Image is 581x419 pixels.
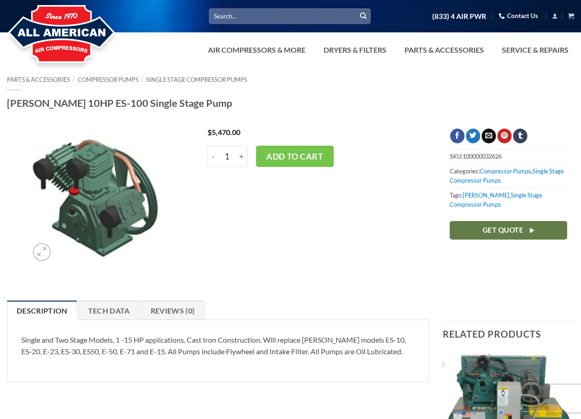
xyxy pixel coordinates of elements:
[78,76,139,83] a: Compressor Pumps
[450,188,567,212] span: Tags: ,
[208,146,219,167] input: Reduce quantity of Curtis 10HP ES-100 Single Stage Pump
[236,146,248,167] input: Increase quantity of Curtis 10HP ES-100 Single Stage Pump
[219,146,236,167] input: Product quantity
[7,97,574,110] h1: [PERSON_NAME] 10HP ES-100 Single Stage Pump
[463,191,509,199] a: [PERSON_NAME]
[318,41,392,59] a: Dryers & Filters
[356,9,370,23] button: Submit
[480,167,531,175] a: Compressor Pumps
[466,129,480,143] a: Share on Twitter
[141,76,143,83] span: /
[450,149,567,163] span: SKU:
[7,301,77,320] a: Description
[7,76,574,83] nav: Breadcrumb
[450,129,465,143] a: Share on Facebook
[146,76,247,83] a: Single Stage Compressor Pumps
[209,8,371,24] input: Search…
[208,128,240,136] bdi: 5,470.00
[496,41,574,59] a: Service & Repairs
[202,41,311,59] a: Air Compressors & More
[568,10,574,22] a: View cart
[141,301,205,320] a: Reviews (0)
[463,153,501,160] span: 100000032626
[21,334,415,357] p: Single and Two Stage Models, 1 -15 HP applications. Cast Iron Construction. Will replace [PERSON_...
[497,129,512,143] a: Pin on Pinterest
[79,301,140,320] a: Tech Data
[399,41,489,59] a: Parts & Accessories
[443,321,574,346] h3: Related products
[482,129,496,143] a: Email to a Friend
[483,224,523,236] span: Get Quote
[450,164,567,188] span: Categories: ,
[33,243,51,261] a: Zoom
[73,76,75,83] span: /
[513,129,527,143] a: Share on Tumblr
[432,8,486,25] a: (833) 4 AIR PWR
[208,128,212,136] span: $
[256,146,334,167] button: Add to cart
[28,129,165,265] img: Curtis 10HP ES-100 Single Stage Pump
[7,76,70,83] a: Parts & Accessories
[499,9,538,23] a: Contact Us
[450,221,567,239] a: Get Quote
[552,10,558,22] a: Login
